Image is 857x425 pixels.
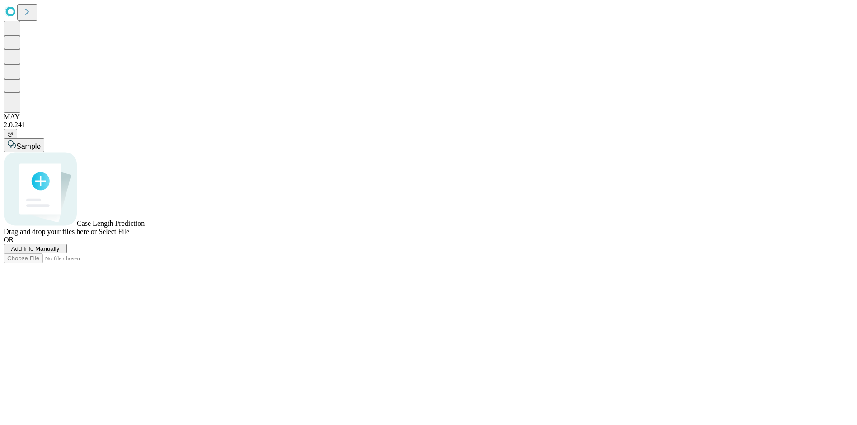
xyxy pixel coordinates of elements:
span: Select File [99,228,129,235]
span: OR [4,236,14,244]
span: Add Info Manually [11,245,60,252]
span: Drag and drop your files here or [4,228,97,235]
button: Add Info Manually [4,244,67,253]
span: @ [7,130,14,137]
div: 2.0.241 [4,121,853,129]
div: MAY [4,113,853,121]
button: @ [4,129,17,138]
button: Sample [4,138,44,152]
span: Case Length Prediction [77,220,145,227]
span: Sample [16,143,41,150]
